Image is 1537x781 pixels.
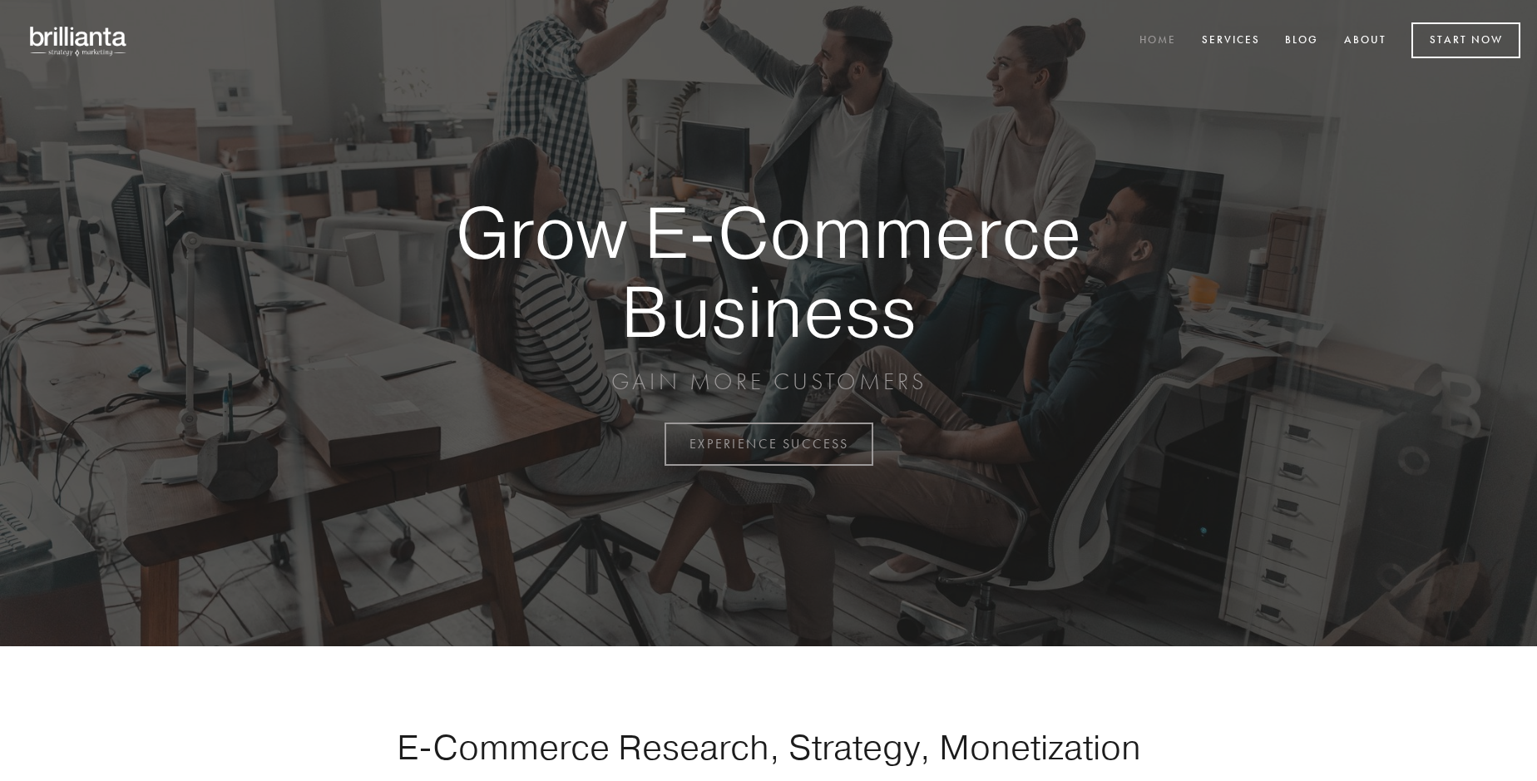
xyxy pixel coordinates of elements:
img: brillianta - research, strategy, marketing [17,17,141,65]
a: Home [1129,27,1187,55]
h1: E-Commerce Research, Strategy, Monetization [344,726,1193,768]
a: Services [1191,27,1271,55]
strong: Grow E-Commerce Business [398,193,1139,350]
p: GAIN MORE CUSTOMERS [398,367,1139,397]
a: EXPERIENCE SUCCESS [665,423,873,466]
a: About [1333,27,1397,55]
a: Blog [1274,27,1329,55]
a: Start Now [1411,22,1520,58]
